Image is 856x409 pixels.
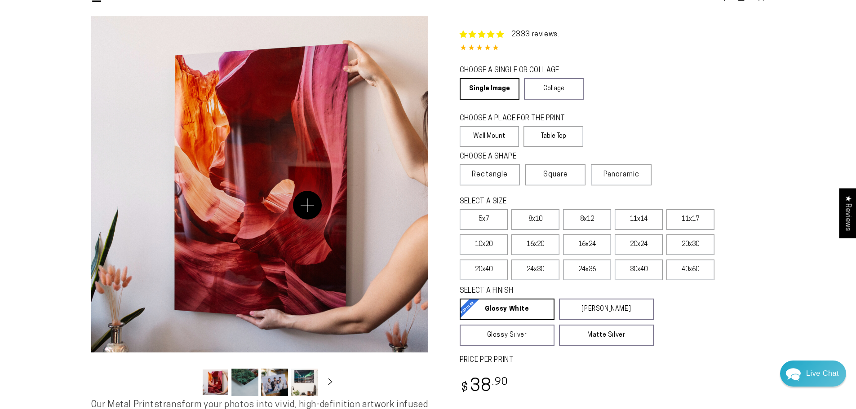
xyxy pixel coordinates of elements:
div: 4.85 out of 5.0 stars [460,42,765,55]
button: Slide right [320,372,340,392]
span: Rectangle [472,169,508,180]
div: Chat widget toggle [780,361,846,387]
legend: CHOOSE A PLACE FOR THE PRINT [460,114,575,124]
label: 20x24 [615,234,663,255]
button: Load image 3 in gallery view [261,369,288,396]
a: 2333 reviews. [511,31,559,38]
label: 10x20 [460,234,508,255]
legend: CHOOSE A SHAPE [460,152,577,162]
a: Single Image [460,78,519,100]
button: Load image 4 in gallery view [291,369,318,396]
label: Wall Mount [460,126,519,147]
a: Glossy White [460,299,554,320]
label: 5x7 [460,209,508,230]
span: $ [461,382,469,394]
label: 24x30 [511,259,559,280]
label: Table Top [523,126,583,147]
label: 11x17 [666,209,714,230]
a: [PERSON_NAME] [559,299,654,320]
bdi: 38 [460,378,509,396]
label: 8x12 [563,209,611,230]
label: 8x10 [511,209,559,230]
label: 24x36 [563,259,611,280]
label: 11x14 [615,209,663,230]
div: Click to open Judge.me floating reviews tab [839,188,856,238]
button: Slide left [179,372,199,392]
sup: .90 [492,377,508,387]
button: Load image 2 in gallery view [231,369,258,396]
div: Contact Us Directly [806,361,839,387]
span: Panoramic [603,171,639,178]
a: Glossy Silver [460,325,554,346]
label: 30x40 [615,259,663,280]
span: Square [543,169,568,180]
media-gallery: Gallery Viewer [91,16,428,399]
label: 16x24 [563,234,611,255]
label: 20x30 [666,234,714,255]
legend: CHOOSE A SINGLE OR COLLAGE [460,66,576,76]
label: 16x20 [511,234,559,255]
legend: SELECT A FINISH [460,286,632,296]
label: PRICE PER PRINT [460,355,765,365]
label: 40x60 [666,259,714,280]
legend: SELECT A SIZE [460,197,639,207]
a: Collage [524,78,584,100]
label: 20x40 [460,259,508,280]
a: Matte Silver [559,325,654,346]
button: Load image 1 in gallery view [202,369,229,396]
